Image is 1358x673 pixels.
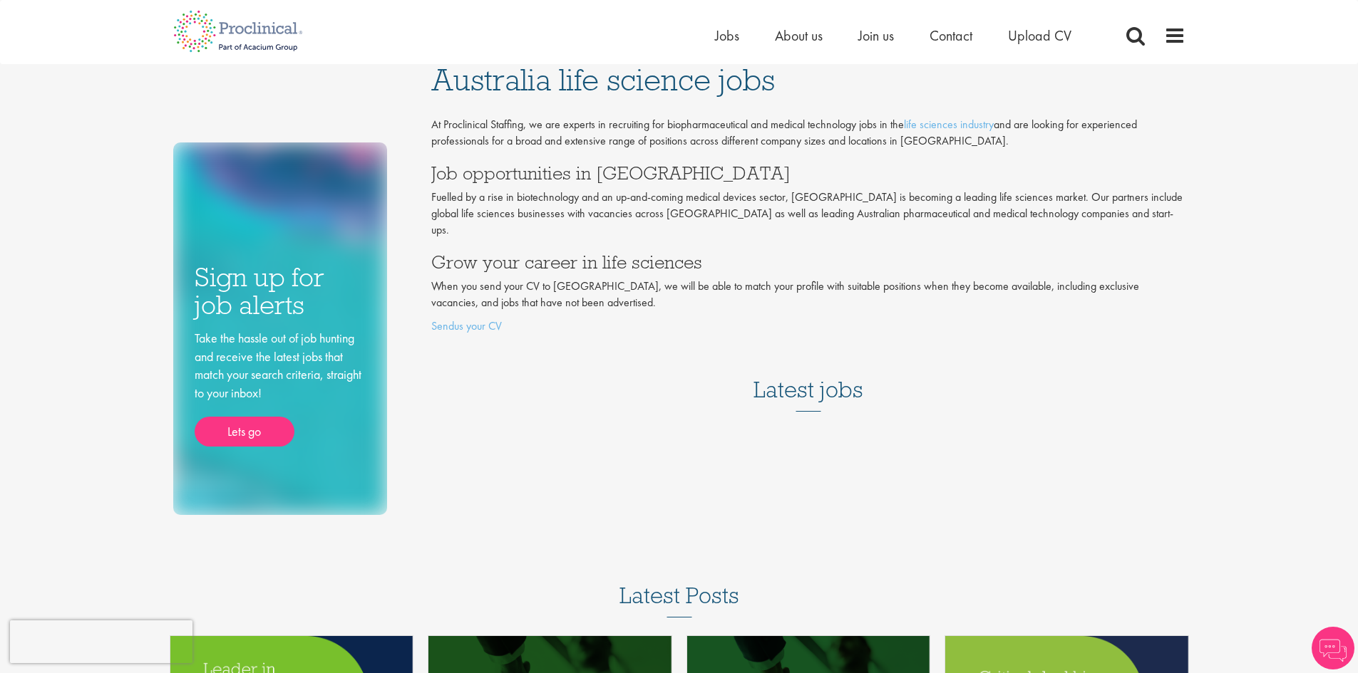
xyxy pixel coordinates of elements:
[1312,627,1354,669] img: Chatbot
[1008,26,1071,45] a: Upload CV
[619,583,739,617] h3: Latest Posts
[431,117,1185,150] p: At Proclinical Staffing, we are experts in recruiting for biopharmaceutical and medical technolog...
[858,26,894,45] a: Join us
[431,318,502,333] a: Sendus your CV
[195,264,366,318] h3: Sign up for job alerts
[10,620,192,663] iframe: reCAPTCHA
[431,189,1185,239] p: Fuelled by a rise in biotechnology and an up-and-coming medical devices sector, [GEOGRAPHIC_DATA]...
[431,164,1185,182] h3: Job opportunities in [GEOGRAPHIC_DATA]
[715,26,739,45] a: Jobs
[431,61,775,99] span: Australia life science jobs
[904,117,994,132] a: life sciences industry
[930,26,972,45] a: Contact
[195,417,294,447] a: Lets go
[431,253,1185,271] h3: Grow your career in life sciences
[431,278,1185,311] p: When you send your CV to [GEOGRAPHIC_DATA], we will be able to match your profile with suitable p...
[753,342,863,412] h3: Latest jobs
[775,26,823,45] a: About us
[195,329,366,447] div: Take the hassle out of job hunting and receive the latest jobs that match your search criteria, s...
